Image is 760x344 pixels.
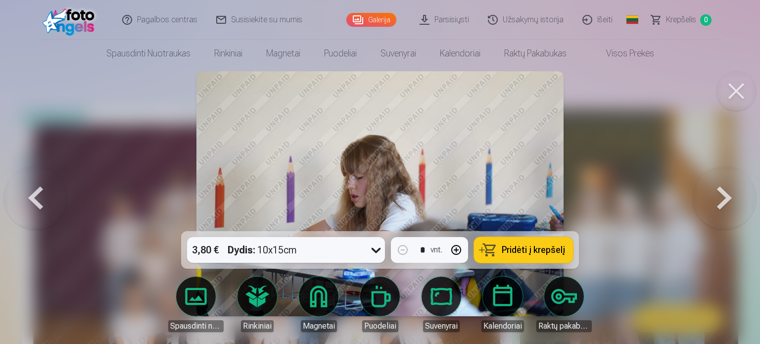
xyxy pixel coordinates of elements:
[536,320,592,332] div: Raktų pakabukas
[492,40,578,67] a: Raktų pakabukas
[481,320,524,332] div: Kalendoriai
[346,13,396,27] a: Galerija
[578,40,666,67] a: Visos prekės
[474,237,573,263] button: Pridėti į krepšelį
[43,4,99,36] img: /fa2
[475,277,530,332] a: Kalendoriai
[202,40,254,67] a: Rinkiniai
[228,237,297,263] div: 10x15cm
[254,40,312,67] a: Magnetai
[187,237,224,263] div: 3,80 €
[423,320,460,332] div: Suvenyrai
[666,14,696,26] span: Krepšelis
[228,243,255,257] strong: Dydis :
[352,277,408,332] a: Puodeliai
[536,277,592,332] a: Raktų pakabukas
[291,277,346,332] a: Magnetai
[230,277,285,332] a: Rinkiniai
[95,40,202,67] a: Spausdinti nuotraukas
[502,246,565,254] span: Pridėti į krepšelį
[168,277,224,332] a: Spausdinti nuotraukas
[241,320,274,332] div: Rinkiniai
[414,277,469,332] a: Suvenyrai
[369,40,428,67] a: Suvenyrai
[430,244,442,256] div: vnt.
[362,320,398,332] div: Puodeliai
[700,14,712,26] span: 0
[301,320,337,332] div: Magnetai
[312,40,369,67] a: Puodeliai
[428,40,492,67] a: Kalendoriai
[168,320,224,332] div: Spausdinti nuotraukas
